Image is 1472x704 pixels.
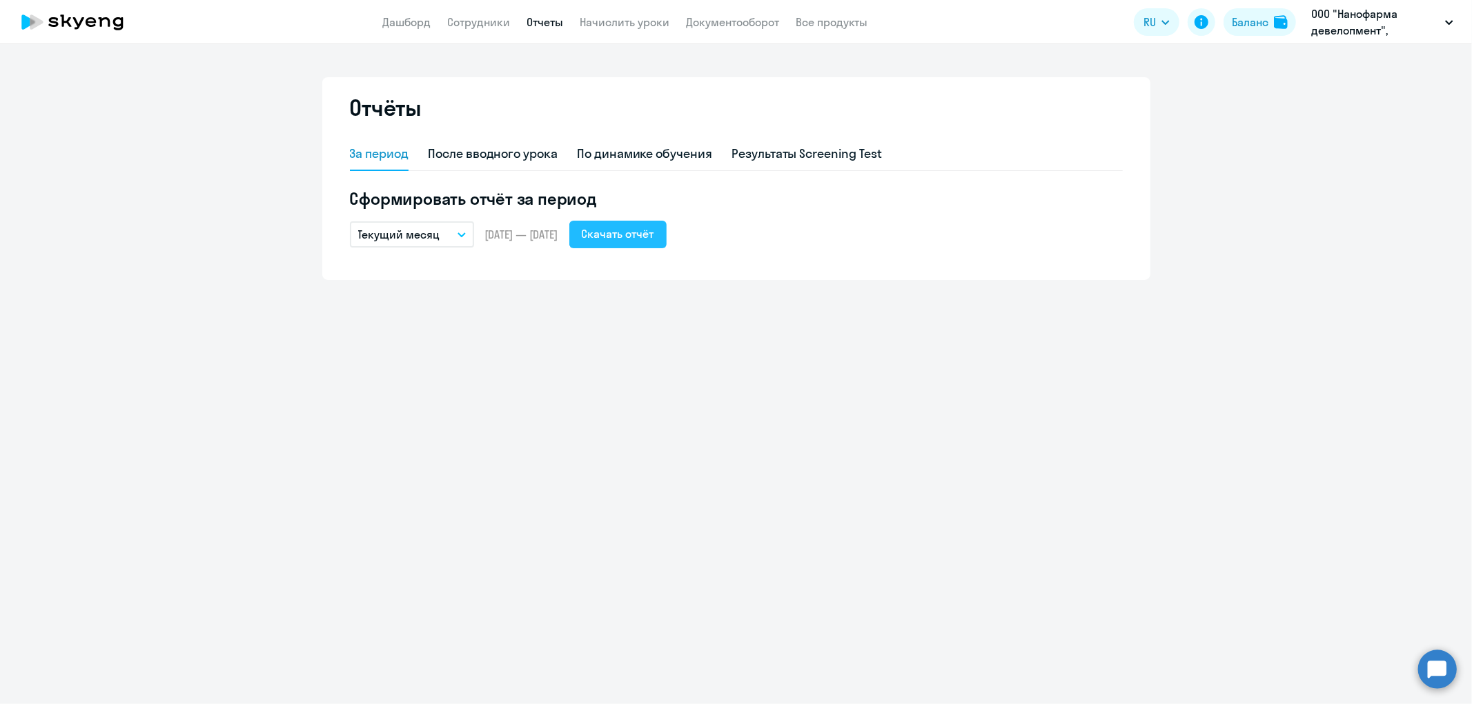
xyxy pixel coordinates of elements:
h5: Сформировать отчёт за период [350,188,1123,210]
button: Балансbalance [1224,8,1296,36]
h2: Отчёты [350,94,422,121]
span: RU [1144,14,1156,30]
div: Скачать отчёт [582,225,654,242]
div: Баланс [1232,14,1268,30]
div: Результаты Screening Test [732,145,882,163]
button: Скачать отчёт [569,221,667,248]
a: Отчеты [527,15,564,29]
div: По динамике обучения [577,145,712,163]
button: Текущий месяц [350,221,474,248]
a: Дашборд [383,15,431,29]
span: [DATE] — [DATE] [485,227,558,242]
div: После вводного урока [428,145,558,163]
button: RU [1134,8,1179,36]
button: ООО "Нанофарма девелопмент", НАНОФАРМА ДЕВЕЛОПМЕНТ, ООО [1304,6,1460,39]
p: Текущий месяц [358,226,440,243]
div: За период [350,145,409,163]
a: Документооборот [687,15,780,29]
a: Сотрудники [448,15,511,29]
img: balance [1274,15,1288,29]
p: ООО "Нанофарма девелопмент", НАНОФАРМА ДЕВЕЛОПМЕНТ, ООО [1311,6,1440,39]
a: Все продукты [796,15,868,29]
a: Начислить уроки [580,15,670,29]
